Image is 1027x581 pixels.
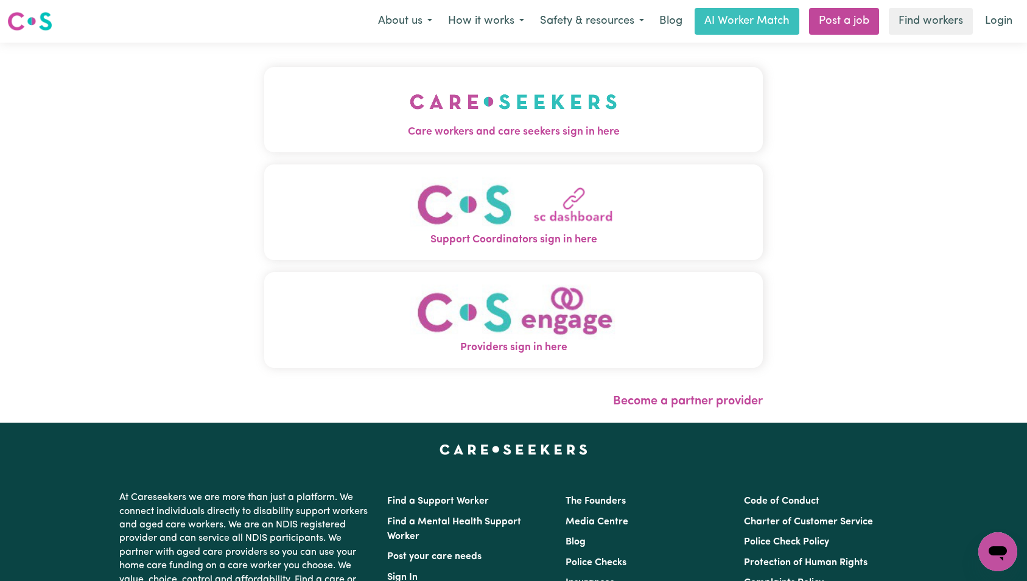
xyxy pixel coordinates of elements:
[566,496,626,506] a: The Founders
[264,67,763,152] button: Care workers and care seekers sign in here
[532,9,652,34] button: Safety & resources
[809,8,879,35] a: Post a job
[264,272,763,368] button: Providers sign in here
[744,558,868,568] a: Protection of Human Rights
[440,445,587,454] a: Careseekers home page
[264,124,763,140] span: Care workers and care seekers sign in here
[7,10,52,32] img: Careseekers logo
[566,558,626,568] a: Police Checks
[652,8,690,35] a: Blog
[978,8,1020,35] a: Login
[889,8,973,35] a: Find workers
[370,9,440,34] button: About us
[744,537,829,547] a: Police Check Policy
[566,517,628,527] a: Media Centre
[613,395,763,407] a: Become a partner provider
[695,8,799,35] a: AI Worker Match
[264,164,763,260] button: Support Coordinators sign in here
[7,7,52,35] a: Careseekers logo
[387,496,489,506] a: Find a Support Worker
[264,232,763,248] span: Support Coordinators sign in here
[744,496,819,506] a: Code of Conduct
[264,340,763,356] span: Providers sign in here
[440,9,532,34] button: How it works
[566,537,586,547] a: Blog
[978,532,1017,571] iframe: Button to launch messaging window
[744,517,873,527] a: Charter of Customer Service
[387,517,521,541] a: Find a Mental Health Support Worker
[387,552,482,562] a: Post your care needs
